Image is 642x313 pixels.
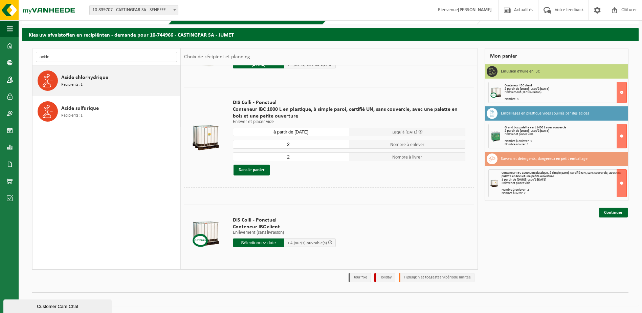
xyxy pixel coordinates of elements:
button: Acide chlorhydrique Récipients: 1 [32,65,180,96]
div: Mon panier [485,48,629,64]
button: Acide sulfurique Récipients: 1 [32,96,180,127]
div: Choix de récipient et planning [181,48,253,65]
div: Nombre à enlever: 1 [505,140,627,143]
li: Holiday [374,273,395,282]
input: Sélectionnez date [233,238,284,247]
span: Conteneur IBC 1000 L en plastique, à simple paroi, certifié UN, sans couvercle, avec une palette ... [502,171,621,178]
div: Nombre à enlever: 2 [502,188,626,192]
span: Conteneur IBC client [233,224,336,230]
div: Enlever et placer vide [502,182,626,185]
button: Dans le panier [234,165,270,175]
span: Nombre à livrer [349,152,466,161]
h3: Émulsion d'huile en IBC [501,66,540,77]
p: Enlever et placer vide [233,120,466,124]
li: Jour fixe [349,273,371,282]
span: DIS Colli - Ponctuel [233,99,466,106]
div: Nombre: 1 [505,98,627,101]
strong: à partir de [DATE] jusqu'à [DATE] [505,87,549,91]
span: Récipients: 1 [61,82,83,88]
div: Enlever et placer vide [505,133,627,136]
input: Sélectionnez date [233,128,349,136]
strong: [PERSON_NAME] [458,7,492,13]
h3: Emballages en plastique vides souillés par des acides [501,108,589,119]
span: Récipients: 1 [61,112,83,119]
span: Conteneur IBC 1000 L en plastique, à simple paroi, certifié UN, sans couvercle, avec une palette ... [233,106,466,120]
p: Enlèvement (sans livraison) [233,230,336,235]
span: Grand box palette vert 1400 L avec couvercle [505,126,566,129]
span: DIS Colli - Ponctuel [233,217,336,224]
strong: à partir de [DATE] jusqu'à [DATE] [505,129,549,133]
span: Conteneur IBC client [505,84,532,87]
div: Nombre à livrer: 1 [505,143,627,146]
span: Acide chlorhydrique [61,74,108,82]
h2: Kies uw afvalstoffen en recipiënten - demande pour 10-744966 - CASTINGPAR SA - JUMET [22,28,639,41]
span: 10-839707 - CASTINGPAR SA - SENEFFE [89,5,178,15]
strong: à partir de [DATE] jusqu'à [DATE] [502,178,546,182]
div: Enlèvement (sans livraison) [505,91,627,94]
span: + 4 jour(s) ouvrable(s) [287,241,327,245]
input: Chercher du matériel [36,52,177,62]
span: 10-839707 - CASTINGPAR SA - SENEFFE [90,5,178,15]
iframe: chat widget [3,298,113,313]
span: jusqu'à [DATE] [392,130,417,134]
a: Continuer [599,208,628,217]
span: Acide sulfurique [61,104,99,112]
h3: Savons et détergents, dangereux en petit emballage [501,153,588,164]
li: Tijdelijk niet toegestaan/période limitée [399,273,474,282]
div: Nombre à livrer: 2 [502,192,626,195]
span: Nombre à enlever [349,140,466,149]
